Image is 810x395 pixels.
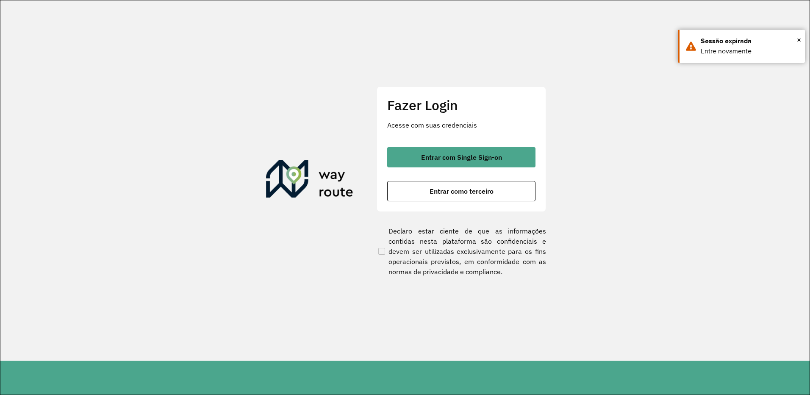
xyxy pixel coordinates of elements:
div: Sessão expirada [701,36,799,46]
button: button [387,181,535,201]
div: Entre novamente [701,46,799,56]
button: button [387,147,535,167]
span: Entrar como terceiro [430,188,494,195]
img: Roteirizador AmbevTech [266,160,353,201]
span: Entrar com Single Sign-on [421,154,502,161]
p: Acesse com suas credenciais [387,120,535,130]
button: Close [797,33,801,46]
h2: Fazer Login [387,97,535,113]
span: × [797,33,801,46]
label: Declaro estar ciente de que as informações contidas nesta plataforma são confidenciais e devem se... [377,226,546,277]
